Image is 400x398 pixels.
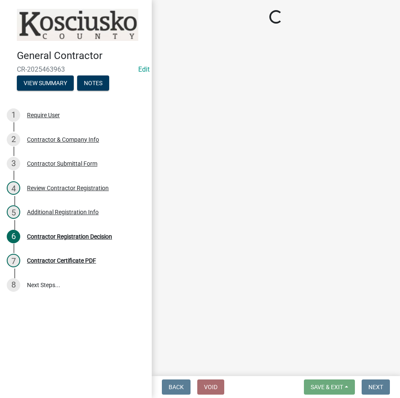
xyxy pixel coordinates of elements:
[77,75,109,91] button: Notes
[17,75,74,91] button: View Summary
[27,234,112,239] div: Contractor Registration Decision
[7,205,20,219] div: 5
[138,65,150,73] a: Edit
[169,384,184,390] span: Back
[27,112,60,118] div: Require User
[7,254,20,267] div: 7
[197,379,224,395] button: Void
[7,108,20,122] div: 1
[162,379,191,395] button: Back
[27,258,96,264] div: Contractor Certificate PDF
[7,181,20,195] div: 4
[17,9,138,41] img: Kosciusko County, Indiana
[7,230,20,243] div: 6
[77,80,109,87] wm-modal-confirm: Notes
[27,137,99,143] div: Contractor & Company Info
[17,80,74,87] wm-modal-confirm: Summary
[7,157,20,170] div: 3
[17,50,145,62] h4: General Contractor
[304,379,355,395] button: Save & Exit
[27,161,97,167] div: Contractor Submittal Form
[27,185,109,191] div: Review Contractor Registration
[362,379,390,395] button: Next
[7,133,20,146] div: 2
[7,278,20,292] div: 8
[17,65,135,73] span: CR-2025463963
[138,65,150,73] wm-modal-confirm: Edit Application Number
[368,384,383,390] span: Next
[311,384,343,390] span: Save & Exit
[27,209,99,215] div: Additional Registration Info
